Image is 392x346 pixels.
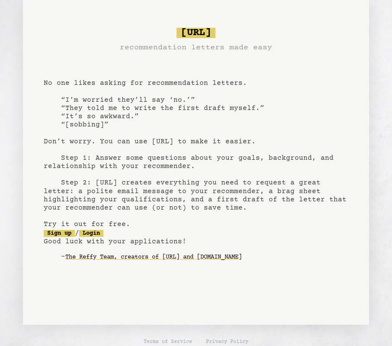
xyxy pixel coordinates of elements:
h3: recommendation letters made easy [120,42,272,54]
span: [URL] [177,28,215,38]
div: - [61,253,348,262]
a: The Reffy Team, creators of [URL] and [DOMAIN_NAME] [65,250,242,264]
a: Privacy Policy [206,339,248,346]
a: Terms of Service [144,339,192,346]
a: Sign up [44,230,75,237]
pre: No one likes asking for recommendation letters. “I’m worried they’ll say ‘no.’” “They told me to ... [44,24,348,278]
a: Login [79,230,103,237]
